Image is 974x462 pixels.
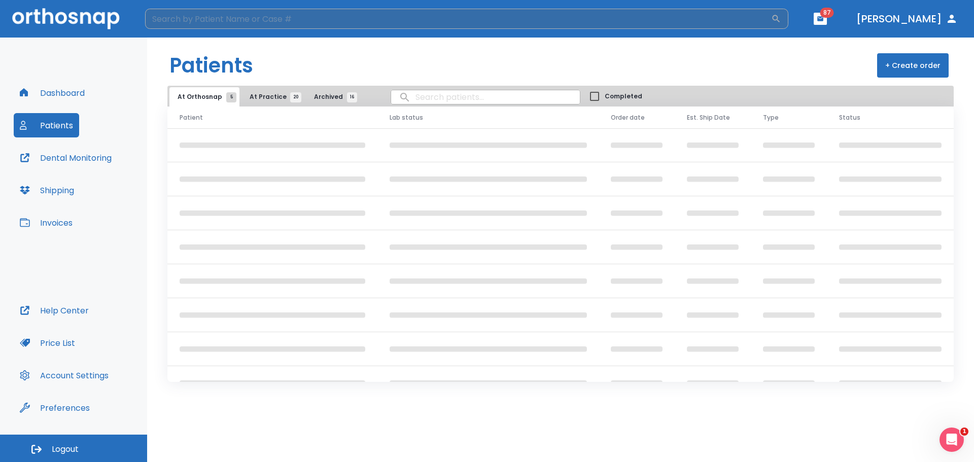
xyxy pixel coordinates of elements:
[14,331,81,355] button: Price List
[169,87,362,106] div: tabs
[940,428,964,452] iframe: Intercom live chat
[14,113,79,137] button: Patients
[14,298,95,323] button: Help Center
[852,10,962,28] button: [PERSON_NAME]
[290,92,301,102] span: 20
[12,8,120,29] img: Orthosnap
[14,210,79,235] button: Invoices
[611,113,645,122] span: Order date
[960,428,968,436] span: 1
[180,113,203,122] span: Patient
[877,53,949,78] button: + Create order
[390,113,423,122] span: Lab status
[763,113,779,122] span: Type
[14,396,96,420] button: Preferences
[178,92,231,101] span: At Orthosnap
[347,92,357,102] span: 16
[145,9,771,29] input: Search by Patient Name or Case #
[14,178,80,202] button: Shipping
[52,444,79,455] span: Logout
[391,87,580,107] input: search
[839,113,860,122] span: Status
[14,363,115,387] button: Account Settings
[14,146,118,170] button: Dental Monitoring
[169,50,253,81] h1: Patients
[250,92,296,101] span: At Practice
[14,81,91,105] button: Dashboard
[820,8,834,18] span: 87
[314,92,352,101] span: Archived
[687,113,730,122] span: Est. Ship Date
[605,92,642,101] span: Completed
[226,92,236,102] span: 5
